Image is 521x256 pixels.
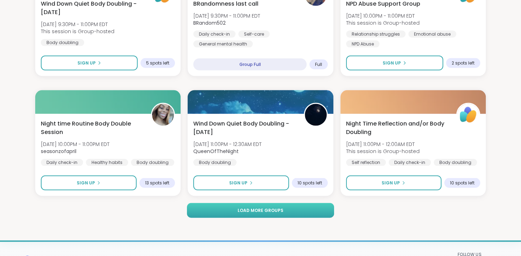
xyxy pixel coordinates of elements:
[346,41,379,48] div: NPD Abuse
[41,39,84,46] div: Body doubling
[346,159,386,166] div: Self reflection
[346,12,420,19] span: [DATE] 10:00PM - 11:00PM EDT
[346,31,406,38] div: Relationship struggles
[41,141,109,148] span: [DATE] 10:00PM - 11:00PM EDT
[193,120,296,136] span: Wind Down Quiet Body Doubling - [DATE]
[41,159,83,166] div: Daily check-in
[146,60,169,66] span: 5 spots left
[346,19,420,26] span: This session is Group-hosted
[346,148,420,155] span: This session is Group-hosted
[346,120,448,136] span: Night Time Reflection and/or Body Doubling
[389,159,431,166] div: Daily check-in
[152,104,174,126] img: seasonzofapril
[382,180,400,186] span: Sign Up
[305,104,327,126] img: QueenOfTheNight
[238,31,270,38] div: Self-care
[408,31,456,38] div: Emotional abuse
[383,60,401,66] span: Sign Up
[77,180,95,186] span: Sign Up
[450,180,475,186] span: 10 spots left
[193,176,289,190] button: Sign Up
[193,148,239,155] b: QueenOfTheNight
[434,159,477,166] div: Body doubling
[346,56,443,71] button: Sign Up
[41,21,114,28] span: [DATE] 9:30PM - 11:00PM EDT
[41,28,114,35] span: This session is Group-hosted
[238,207,283,214] span: Load more groups
[187,203,334,218] button: Load more groups
[229,180,247,186] span: Sign Up
[193,141,262,148] span: [DATE] 11:00PM - 12:30AM EDT
[193,59,306,71] div: Group Full
[452,60,475,66] span: 2 spots left
[193,19,226,26] b: BRandom502
[193,12,260,19] span: [DATE] 9:30PM - 11:00PM EDT
[41,120,143,136] span: Night time Routine Body Double Session
[346,176,441,190] button: Sign Up
[41,176,137,190] button: Sign Up
[193,159,237,166] div: Body doubling
[77,60,96,66] span: Sign Up
[86,159,128,166] div: Healthy habits
[193,41,253,48] div: General mental health
[346,141,420,148] span: [DATE] 11:00PM - 12:00AM EDT
[193,31,236,38] div: Daily check-in
[297,180,322,186] span: 10 spots left
[131,159,174,166] div: Body doubling
[315,62,322,67] span: Full
[145,180,169,186] span: 13 spots left
[41,56,138,71] button: Sign Up
[41,148,76,155] b: seasonzofapril
[457,104,479,126] img: ShareWell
